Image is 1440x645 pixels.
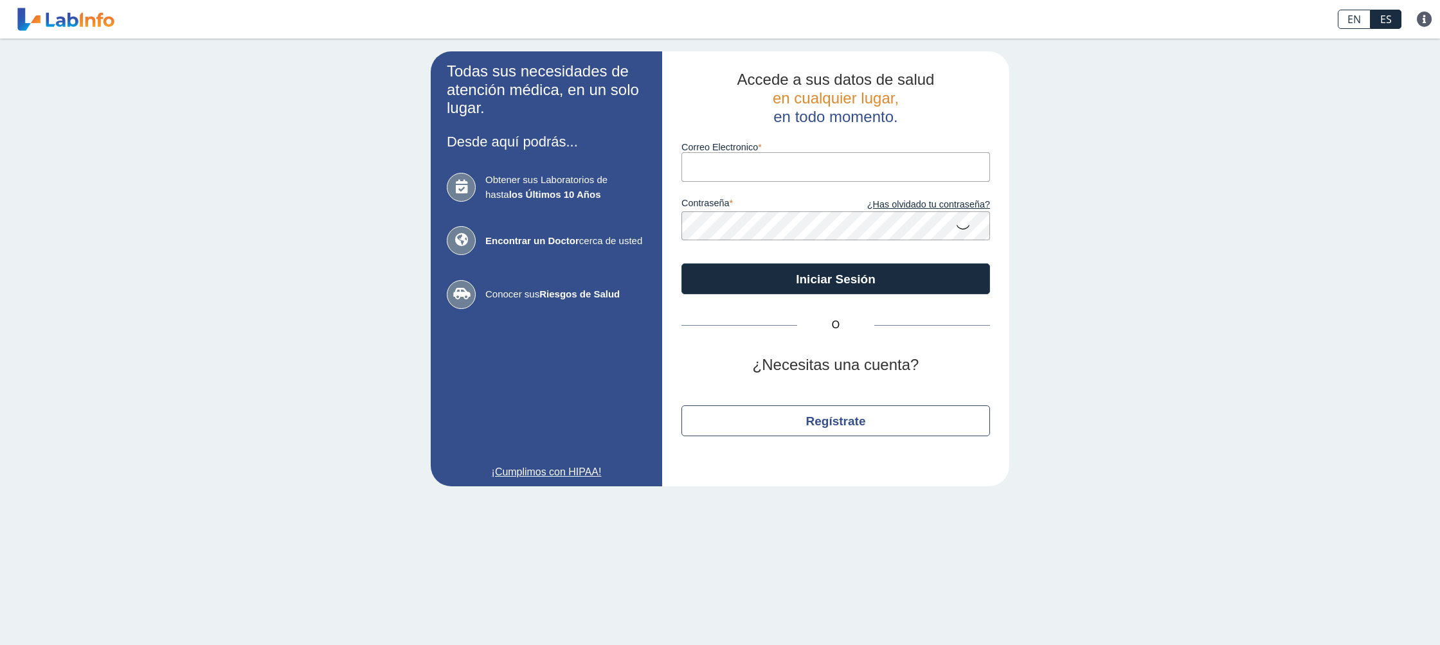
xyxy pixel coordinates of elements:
a: ES [1371,10,1401,29]
span: Obtener sus Laboratorios de hasta [485,173,646,202]
b: los Últimos 10 Años [509,189,601,200]
h2: Todas sus necesidades de atención médica, en un solo lugar. [447,62,646,118]
label: contraseña [681,198,836,212]
span: en todo momento. [773,108,897,125]
label: Correo Electronico [681,142,990,152]
span: O [797,317,874,333]
h3: Desde aquí podrás... [447,134,646,150]
span: Conocer sus [485,287,646,302]
button: Iniciar Sesión [681,263,990,294]
h2: ¿Necesitas una cuenta? [681,356,990,375]
a: ¿Has olvidado tu contraseña? [836,198,990,212]
a: ¡Cumplimos con HIPAA! [447,464,646,480]
button: Regístrate [681,405,990,436]
a: EN [1338,10,1371,29]
span: Accede a sus datos de salud [737,71,935,88]
span: en cualquier lugar, [773,89,899,107]
b: Riesgos de Salud [539,288,620,299]
span: cerca de usted [485,234,646,249]
b: Encontrar un Doctor [485,235,579,246]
